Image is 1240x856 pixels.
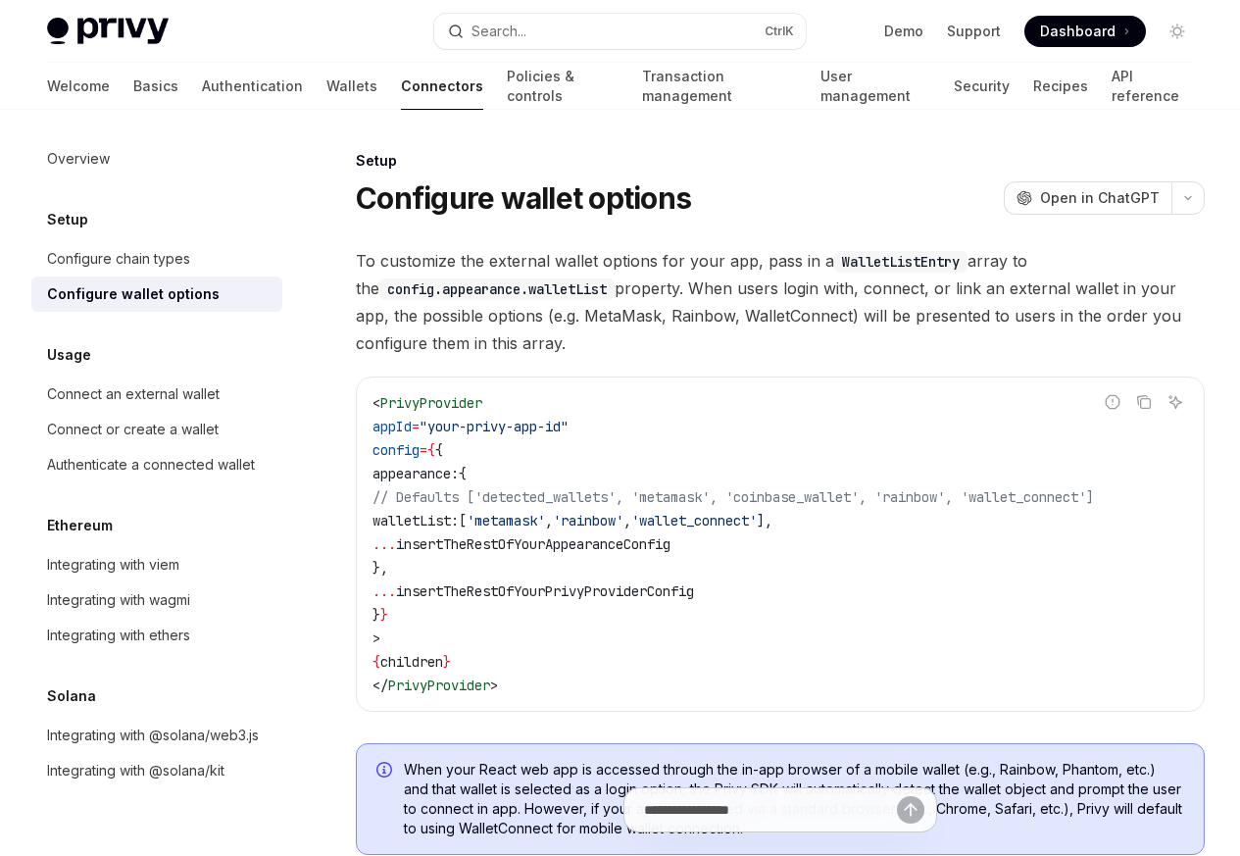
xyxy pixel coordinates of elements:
div: Search... [471,20,526,43]
button: Copy the contents from the code block [1131,389,1157,415]
span: ... [372,582,396,600]
div: Connect or create a wallet [47,418,219,441]
a: Authentication [202,63,303,110]
div: Overview [47,147,110,171]
span: When your React web app is accessed through the in-app browser of a mobile wallet (e.g., Rainbow,... [404,760,1184,838]
a: Wallets [326,63,377,110]
h5: Usage [47,343,91,367]
code: WalletListEntry [834,251,967,273]
span: } [380,606,388,624]
span: 'rainbow' [553,512,623,529]
a: Policies & controls [507,63,619,110]
a: Configure wallet options [31,277,282,312]
span: [ [459,512,467,529]
div: Integrating with @solana/web3.js [47,724,259,747]
a: Security [954,63,1010,110]
span: insertTheRestOfYourAppearanceConfig [396,535,670,553]
span: > [372,629,380,647]
a: Integrating with ethers [31,618,282,653]
span: } [443,653,451,671]
span: "your-privy-app-id" [420,418,569,435]
button: Ask AI [1163,389,1188,415]
a: Integrating with @solana/web3.js [31,718,282,753]
a: Configure chain types [31,241,282,277]
img: light logo [47,18,169,45]
h5: Ethereum [47,514,113,537]
span: PrivyProvider [380,394,482,412]
div: Connect an external wallet [47,382,220,406]
span: < [372,394,380,412]
span: > [490,677,498,694]
button: Toggle dark mode [1162,16,1193,47]
a: Dashboard [1024,16,1146,47]
span: { [372,653,380,671]
a: Demo [884,22,923,41]
h5: Solana [47,684,96,708]
span: walletList: [372,512,459,529]
span: </ [372,677,388,694]
span: , [545,512,553,529]
span: children [380,653,443,671]
div: Integrating with wagmi [47,588,190,612]
button: Search...CtrlK [434,14,806,49]
span: 'wallet_connect' [631,512,757,529]
div: Integrating with @solana/kit [47,759,224,782]
a: Connect an external wallet [31,377,282,412]
a: Integrating with wagmi [31,582,282,618]
button: Open in ChatGPT [1004,181,1171,215]
button: Report incorrect code [1100,389,1125,415]
span: Ctrl K [765,24,794,39]
div: Configure wallet options [47,282,220,306]
span: } [372,606,380,624]
span: }, [372,559,388,577]
a: Overview [31,141,282,176]
span: { [459,465,467,482]
span: ... [372,535,396,553]
span: config [372,441,420,459]
span: // Defaults ['detected_wallets', 'metamask', 'coinbase_wallet', 'rainbow', 'wallet_connect'] [372,488,1094,506]
span: 'metamask' [467,512,545,529]
div: Integrating with viem [47,553,179,577]
span: Open in ChatGPT [1040,188,1160,208]
span: To customize the external wallet options for your app, pass in a array to the property. When user... [356,247,1205,357]
svg: Info [376,762,396,781]
span: ], [757,512,772,529]
span: appId [372,418,412,435]
a: Transaction management [642,63,797,110]
a: Connect or create a wallet [31,412,282,447]
code: config.appearance.walletList [379,278,615,300]
span: insertTheRestOfYourPrivyProviderConfig [396,582,694,600]
a: Support [947,22,1001,41]
a: Basics [133,63,178,110]
span: , [623,512,631,529]
span: { [427,441,435,459]
div: Setup [356,151,1205,171]
span: = [412,418,420,435]
h1: Configure wallet options [356,180,691,216]
h5: Setup [47,208,88,231]
a: Authenticate a connected wallet [31,447,282,482]
span: = [420,441,427,459]
a: API reference [1112,63,1193,110]
a: User management [820,63,930,110]
div: Configure chain types [47,247,190,271]
button: Send message [897,796,924,824]
span: PrivyProvider [388,677,490,694]
a: Welcome [47,63,110,110]
span: { [435,441,443,459]
div: Integrating with ethers [47,624,190,647]
div: Authenticate a connected wallet [47,453,255,477]
span: appearance: [372,465,459,482]
span: Dashboard [1040,22,1116,41]
a: Integrating with viem [31,547,282,582]
input: Ask a question... [644,788,897,831]
a: Integrating with @solana/kit [31,753,282,788]
a: Connectors [401,63,483,110]
a: Recipes [1033,63,1088,110]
